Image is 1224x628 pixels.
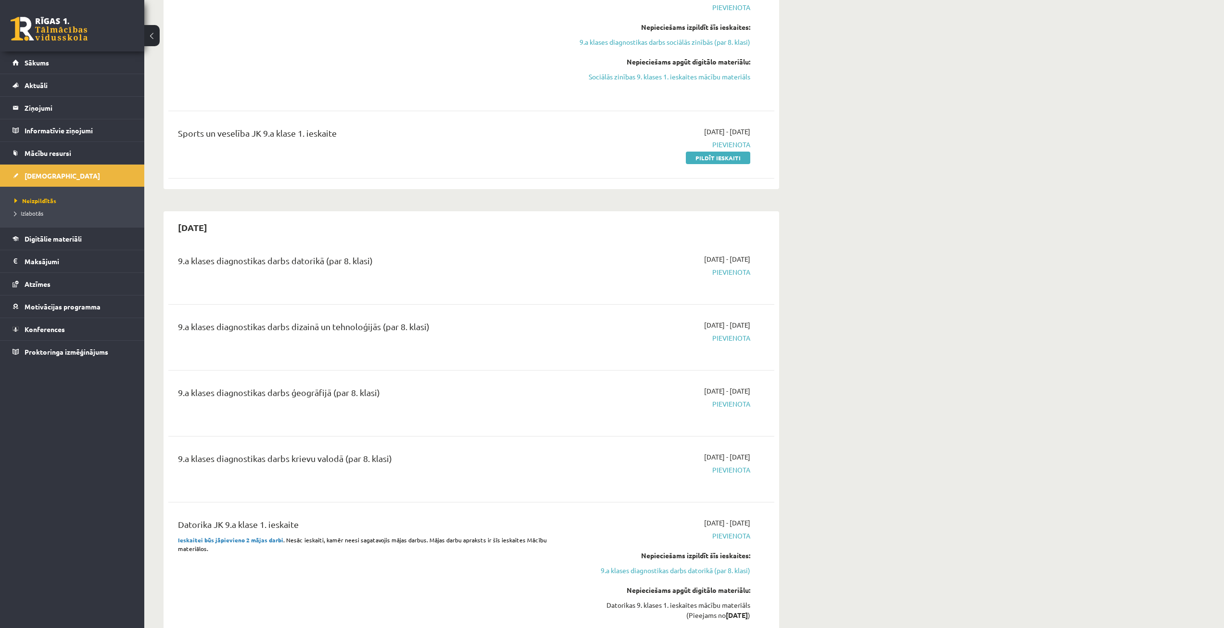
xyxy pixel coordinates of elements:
[704,386,750,396] span: [DATE] - [DATE]
[13,273,132,295] a: Atzīmes
[13,341,132,363] a: Proktoringa izmēģinājums
[178,518,555,536] div: Datorika JK 9.a klase 1. ieskaite
[25,171,100,180] span: [DEMOGRAPHIC_DATA]
[569,551,750,561] div: Nepieciešams izpildīt šīs ieskaites:
[569,2,750,13] span: Pievienota
[569,465,750,475] span: Pievienota
[25,58,49,67] span: Sākums
[704,254,750,264] span: [DATE] - [DATE]
[569,22,750,32] div: Nepieciešams izpildīt šīs ieskaites:
[704,518,750,528] span: [DATE] - [DATE]
[14,197,56,205] span: Neizpildītās
[569,267,750,277] span: Pievienota
[569,565,750,576] a: 9.a klases diagnostikas darbs datorikā (par 8. klasi)
[25,149,71,157] span: Mācību resursi
[704,320,750,330] span: [DATE] - [DATE]
[13,97,132,119] a: Ziņojumi
[25,325,65,333] span: Konferences
[13,119,132,141] a: Informatīvie ziņojumi
[569,57,750,67] div: Nepieciešams apgūt digitālo materiālu:
[178,536,547,552] span: . Nesāc ieskaiti, kamēr neesi sagatavojis mājas darbus. Mājas darbu apraksts ir šīs ieskaites Māc...
[178,452,555,470] div: 9.a klases diagnostikas darbs krievu valodā (par 8. klasi)
[25,119,132,141] legend: Informatīvie ziņojumi
[14,209,135,218] a: Izlabotās
[25,250,132,272] legend: Maksājumi
[686,152,750,164] a: Pildīt ieskaiti
[726,611,748,619] strong: [DATE]
[569,399,750,409] span: Pievienota
[25,347,108,356] span: Proktoringa izmēģinājums
[569,585,750,595] div: Nepieciešams apgūt digitālo materiālu:
[569,140,750,150] span: Pievienota
[13,250,132,272] a: Maksājumi
[25,302,101,311] span: Motivācijas programma
[178,386,555,404] div: 9.a klases diagnostikas darbs ģeogrāfijā (par 8. klasi)
[569,531,750,541] span: Pievienota
[178,127,555,144] div: Sports un veselība JK 9.a klase 1. ieskaite
[569,37,750,47] a: 9.a klases diagnostikas darbs sociālās zinībās (par 8. klasi)
[14,209,43,217] span: Izlabotās
[14,196,135,205] a: Neizpildītās
[25,234,82,243] span: Digitālie materiāli
[13,142,132,164] a: Mācību resursi
[11,17,88,41] a: Rīgas 1. Tālmācības vidusskola
[178,320,555,338] div: 9.a klases diagnostikas darbs dizainā un tehnoloģijās (par 8. klasi)
[168,216,217,239] h2: [DATE]
[13,228,132,250] a: Digitālie materiāli
[13,318,132,340] a: Konferences
[13,51,132,74] a: Sākums
[178,536,283,544] strong: Ieskaitei būs jāpievieno 2 mājas darbi
[25,97,132,119] legend: Ziņojumi
[704,127,750,137] span: [DATE] - [DATE]
[25,81,48,90] span: Aktuāli
[569,333,750,343] span: Pievienota
[704,452,750,462] span: [DATE] - [DATE]
[569,600,750,620] div: Datorikas 9. klases 1. ieskaites mācību materiāls (Pieejams no )
[178,254,555,272] div: 9.a klases diagnostikas darbs datorikā (par 8. klasi)
[13,165,132,187] a: [DEMOGRAPHIC_DATA]
[13,295,132,318] a: Motivācijas programma
[25,280,50,288] span: Atzīmes
[569,72,750,82] a: Sociālās zinības 9. klases 1. ieskaites mācību materiāls
[13,74,132,96] a: Aktuāli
